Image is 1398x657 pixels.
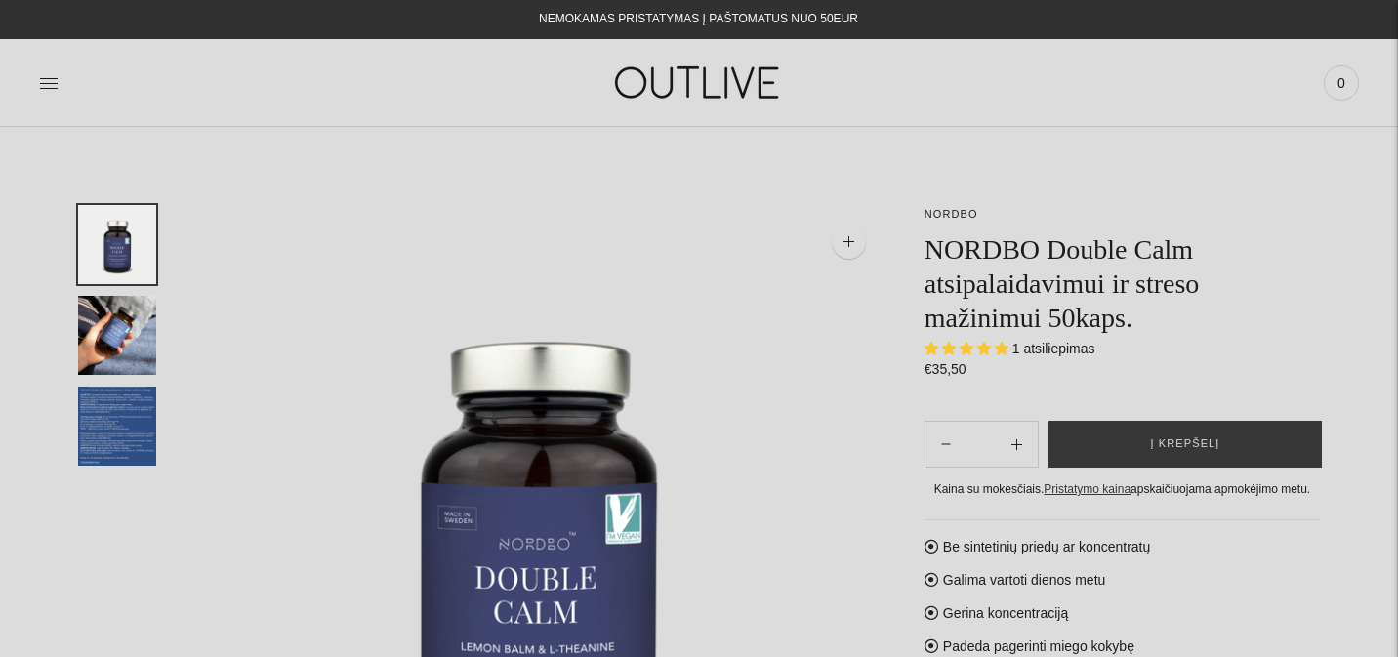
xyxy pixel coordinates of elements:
span: 1 atsiliepimas [1012,341,1095,356]
span: €35,50 [925,361,966,377]
div: NEMOKAMAS PRISTATYMAS Į PAŠTOMATUS NUO 50EUR [539,8,858,31]
span: 0 [1328,69,1355,97]
a: 0 [1324,62,1359,104]
button: Translation missing: en.general.accessibility.image_thumbail [78,296,156,375]
button: Add product quantity [925,421,966,468]
button: Translation missing: en.general.accessibility.image_thumbail [78,387,156,466]
img: OUTLIVE [577,49,821,116]
input: Product quantity [966,431,996,459]
button: Subtract product quantity [996,421,1038,468]
span: Į krepšelį [1151,434,1220,454]
a: Pristatymo kaina [1044,482,1131,496]
button: Translation missing: en.general.accessibility.image_thumbail [78,205,156,284]
a: NORDBO [925,208,978,220]
div: Kaina su mokesčiais. apskaičiuojama apmokėjimo metu. [925,479,1320,500]
span: 5.00 stars [925,341,1012,356]
button: Į krepšelį [1048,421,1322,468]
h1: NORDBO Double Calm atsipalaidavimui ir streso mažinimui 50kaps. [925,232,1320,335]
